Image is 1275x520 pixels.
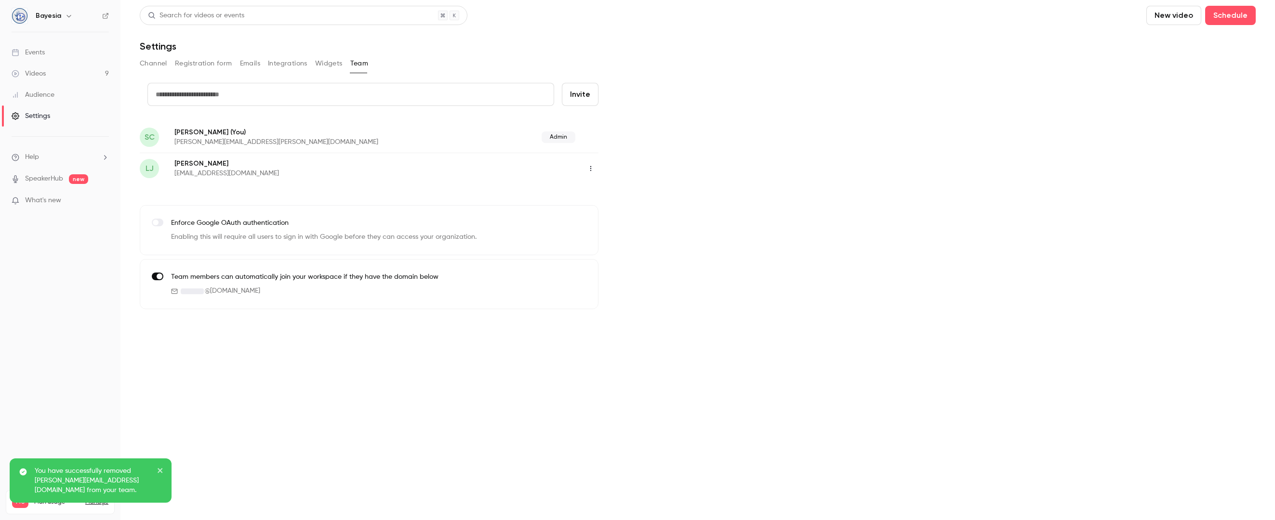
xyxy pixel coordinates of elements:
span: @ [DOMAIN_NAME] [205,286,260,296]
span: Help [25,152,39,162]
span: new [69,174,88,184]
button: Schedule [1205,6,1256,25]
p: Enforce Google OAuth authentication [171,218,477,228]
div: Search for videos or events [148,11,244,21]
span: Admin [542,131,575,143]
button: Team [350,56,369,71]
button: close [157,466,164,478]
button: Channel [140,56,167,71]
button: Invite [562,83,598,106]
li: help-dropdown-opener [12,152,109,162]
button: Integrations [268,56,307,71]
p: [PERSON_NAME] [174,127,460,137]
p: Team members can automatically join your workspace if they have the domain below [171,272,438,282]
button: Registration form [175,56,232,71]
img: Bayesia [12,8,27,24]
div: Videos [12,69,46,78]
span: (You) [228,127,246,137]
p: You have successfully removed [PERSON_NAME][EMAIL_ADDRESS][DOMAIN_NAME] from your team. [35,466,150,495]
p: Enabling this will require all users to sign in with Google before they can access your organizat... [171,232,477,242]
a: SpeakerHub [25,174,63,184]
h1: Settings [140,40,176,52]
p: [EMAIL_ADDRESS][DOMAIN_NAME] [174,169,431,178]
span: What's new [25,195,61,206]
h6: Bayesia [36,11,61,21]
button: New video [1146,6,1201,25]
button: Emails [240,56,260,71]
button: Widgets [315,56,343,71]
p: [PERSON_NAME] [174,159,431,169]
div: Events [12,48,45,57]
span: SC [145,131,155,143]
span: LJ [146,163,154,174]
div: Audience [12,90,54,100]
div: Settings [12,111,50,121]
p: [PERSON_NAME][EMAIL_ADDRESS][PERSON_NAME][DOMAIN_NAME] [174,137,460,147]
